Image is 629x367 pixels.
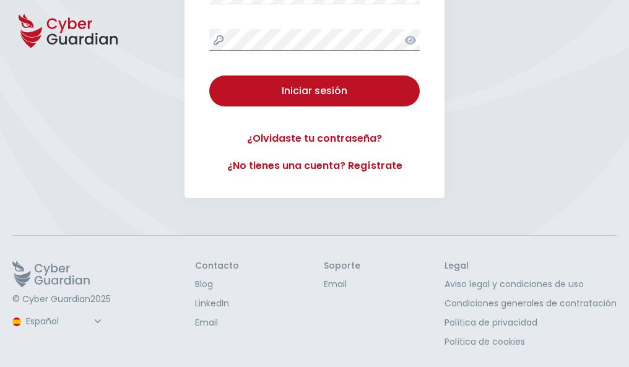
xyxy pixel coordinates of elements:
[209,131,420,146] a: ¿Olvidaste tu contraseña?
[445,316,617,329] a: Política de privacidad
[195,278,239,291] a: Blog
[209,76,420,106] button: Iniciar sesión
[209,158,420,173] a: ¿No tienes una cuenta? Regístrate
[219,84,410,98] div: Iniciar sesión
[445,261,617,272] h3: Legal
[12,317,21,326] img: region-logo
[195,316,239,329] a: Email
[324,278,360,291] a: Email
[445,297,617,310] a: Condiciones generales de contratación
[195,297,239,310] a: LinkedIn
[195,261,239,272] h3: Contacto
[445,278,617,291] a: Aviso legal y condiciones de uso
[324,261,360,272] h3: Soporte
[445,335,617,348] a: Política de cookies
[12,294,111,305] p: © Cyber Guardian 2025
